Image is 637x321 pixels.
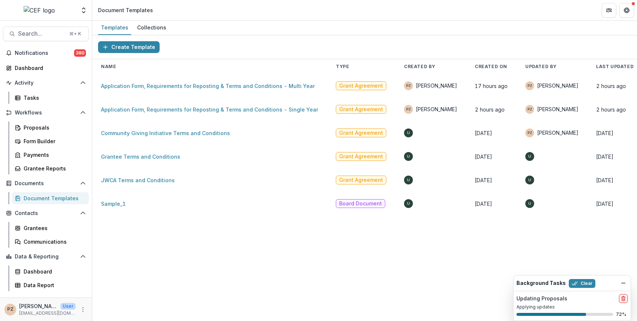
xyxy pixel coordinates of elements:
span: [DATE] [475,154,492,160]
p: [PERSON_NAME] [19,302,58,310]
th: Type [327,59,395,74]
a: JWCA Terms and Conditions [101,177,175,183]
a: Document Templates [12,192,89,204]
th: Created On [466,59,516,74]
span: 2 hours ago [475,106,505,113]
div: Priscilla Zamora [406,107,411,111]
button: Partners [602,3,616,18]
div: Data Report [24,281,83,289]
span: Contacts [15,210,77,216]
div: Unknown [407,131,410,135]
a: Tasks [12,92,89,104]
span: [DATE] [596,130,613,136]
img: CEF logo [24,6,55,15]
span: 380 [74,49,86,57]
span: [PERSON_NAME] [537,106,578,113]
span: [PERSON_NAME] [416,82,457,89]
div: Unknown [528,202,531,205]
button: Dismiss [619,279,628,288]
div: Proposals [24,124,83,131]
div: Unknown [528,155,531,158]
div: Priscilla Zamora [528,84,532,88]
div: Unknown [407,202,410,205]
div: Communications [24,238,83,246]
span: Data & Reporting [15,254,77,260]
div: Grantees [24,224,83,232]
span: Grant Agreement [339,83,383,89]
div: Dashboard [15,64,83,72]
div: Grantee Reports [24,165,83,172]
button: delete [619,294,628,303]
div: Unknown [528,178,531,182]
h2: Background Tasks [516,280,566,286]
span: Grant Agreement [339,130,383,136]
div: Dashboard [24,268,83,275]
button: Create Template [98,41,160,53]
button: Open Activity [3,77,89,89]
a: Templates [98,21,131,35]
span: [DATE] [596,201,613,207]
span: [DATE] [475,201,492,207]
div: Priscilla Zamora [7,307,14,312]
span: Grant Agreement [339,177,383,183]
span: Grant Agreement [339,154,383,160]
h2: Updating Proposals [516,296,567,302]
div: Payments [24,151,83,159]
span: [DATE] [596,154,613,160]
div: Templates [98,22,131,33]
a: Proposals [12,121,89,134]
div: Unknown [407,155,410,158]
div: Priscilla Zamora [528,107,532,111]
button: Get Help [619,3,634,18]
button: More [79,305,87,314]
a: Data Report [12,279,89,291]
a: Community Giving Initiative Terms and Conditions [101,130,230,136]
span: Documents [15,180,77,187]
a: Dashboard [3,62,89,74]
p: 72 % [616,311,628,318]
a: Application Form, Requirements for Reposting & Terms and Conditions - Multi Year [101,83,315,89]
button: Open Workflows [3,107,89,119]
p: User [60,303,76,310]
div: Form Builder [24,137,83,145]
a: Dashboard [12,265,89,278]
button: Search... [3,27,89,41]
span: 17 hours ago [475,83,508,89]
th: Name [92,59,327,74]
a: Sample_1 [101,201,126,207]
span: Workflows [15,110,77,116]
a: Grantee Reports [12,162,89,174]
button: Open Documents [3,177,89,189]
button: Clear [569,279,595,288]
p: [EMAIL_ADDRESS][DOMAIN_NAME] [19,310,76,317]
div: Unknown [407,178,410,182]
span: 2 hours ago [596,83,626,89]
div: Document Templates [24,194,83,202]
span: Notifications [15,50,74,56]
a: Application Form, Requirements for Reposting & Terms and Conditions - Single Year [101,106,318,113]
div: Priscilla Zamora [528,131,532,135]
a: Grantees [12,222,89,234]
span: Search... [18,30,65,37]
button: Open entity switcher [79,3,89,18]
button: Open Data & Reporting [3,251,89,262]
span: [PERSON_NAME] [537,129,578,137]
span: [DATE] [475,177,492,183]
div: Collections [134,22,169,33]
span: [PERSON_NAME] [416,106,457,113]
div: ⌘ + K [68,30,83,38]
span: Activity [15,80,77,86]
a: Payments [12,149,89,161]
p: Applying updates [516,304,628,310]
a: Form Builder [12,135,89,147]
a: Communications [12,236,89,248]
span: Grant Agreement [339,106,383,113]
nav: breadcrumb [95,5,156,15]
button: Notifications380 [3,47,89,59]
span: [PERSON_NAME] [537,82,578,89]
th: Updated By [516,59,587,74]
span: Board Document [339,201,382,207]
span: [DATE] [475,130,492,136]
a: Grantee Terms and Conditions [101,154,180,160]
th: Created By [395,59,466,74]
